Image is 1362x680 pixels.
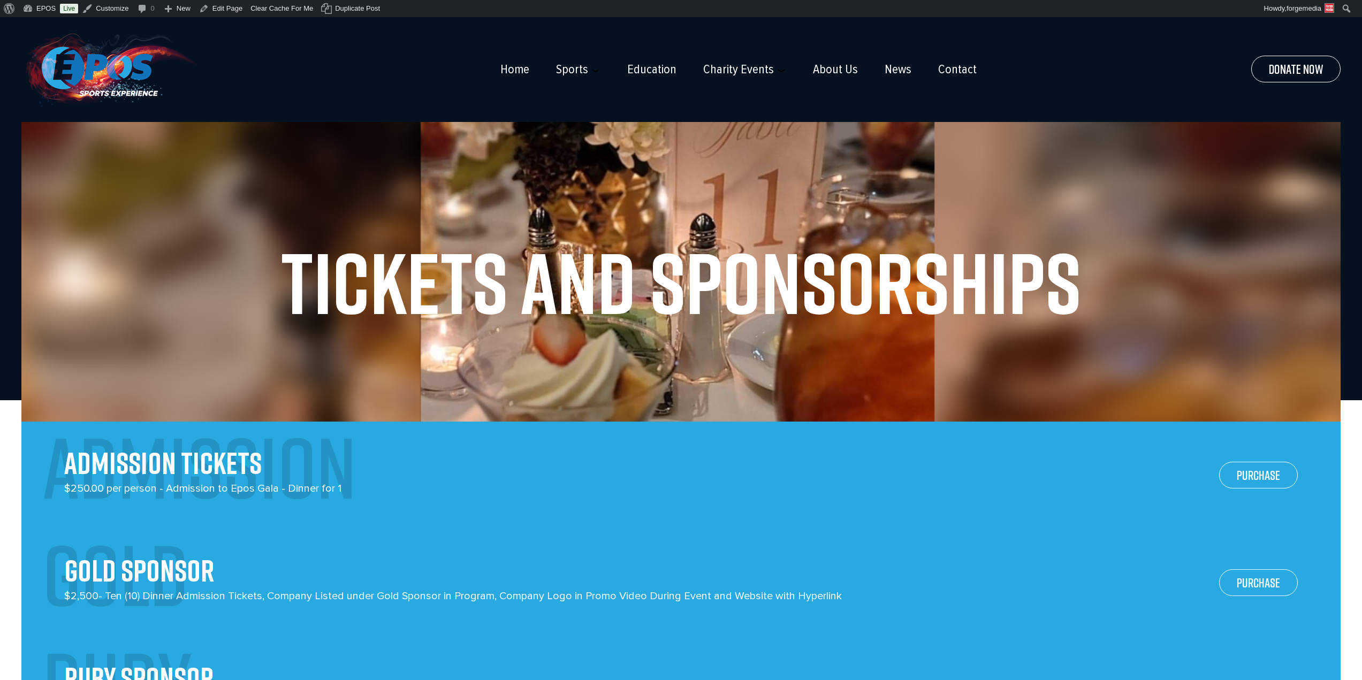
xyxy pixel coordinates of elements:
a: PURCHASE [1219,462,1298,488]
a: Sports [556,62,588,77]
a: Home [500,62,529,77]
h2: Admission Tickets [64,422,341,478]
a: Education [627,62,676,77]
a: PURCHASE [1219,569,1298,596]
a: Live [60,4,78,13]
h2: GOLD SPONSOR [64,529,842,586]
a: News [885,62,911,77]
a: About Us [813,62,858,77]
h1: Tickets and Sponsorships [43,240,1319,325]
a: Charity Events [703,62,774,77]
a: Contact [938,62,977,77]
span: forgemedia [1287,4,1321,12]
a: Donate Now [1251,56,1341,82]
p: $250.00 per person - Admission to Epos Gala - Dinner for 1 [64,480,341,529]
p: $2,500- Ten (10) Dinner Admission Tickets, Company Listed under Gold Sponsor in Program, Company ... [64,587,842,637]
